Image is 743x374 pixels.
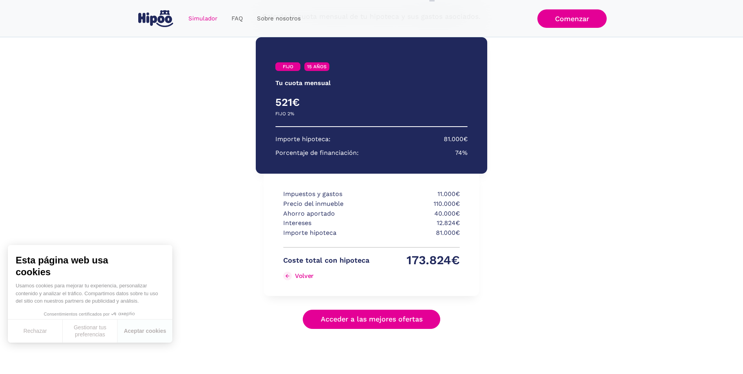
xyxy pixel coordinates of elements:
[283,256,369,265] p: Coste total con hipoteca
[374,209,460,219] p: 40.000€
[304,62,329,71] a: 15 AÑOS
[275,148,359,158] p: Porcentaje de financiación:
[444,134,468,144] p: 81.000€
[374,199,460,209] p: 110.000€
[275,109,294,119] p: FIJO 2%
[283,228,369,238] p: Importe hipoteca
[275,134,331,144] p: Importe hipoteca:
[283,270,369,282] a: Volver
[374,189,460,199] p: 11.000€
[374,218,460,228] p: 12.824€
[295,272,314,280] div: Volver
[374,228,460,238] p: 81.000€
[181,11,224,26] a: Simulador
[455,148,468,158] p: 74%
[250,11,308,26] a: Sobre nosotros
[283,218,369,228] p: Intereses
[283,189,369,199] p: Impuestos y gastos
[275,78,331,88] p: Tu cuota mensual
[275,96,372,109] h4: 521€
[374,256,460,265] p: 173.824€
[224,11,250,26] a: FAQ
[283,209,369,219] p: Ahorro aportado
[195,29,548,344] div: Simulador Form success
[283,199,369,209] p: Precio del inmueble
[275,62,300,71] a: FIJO
[137,7,175,30] a: home
[537,9,607,28] a: Comenzar
[303,310,441,329] a: Acceder a las mejores ofertas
